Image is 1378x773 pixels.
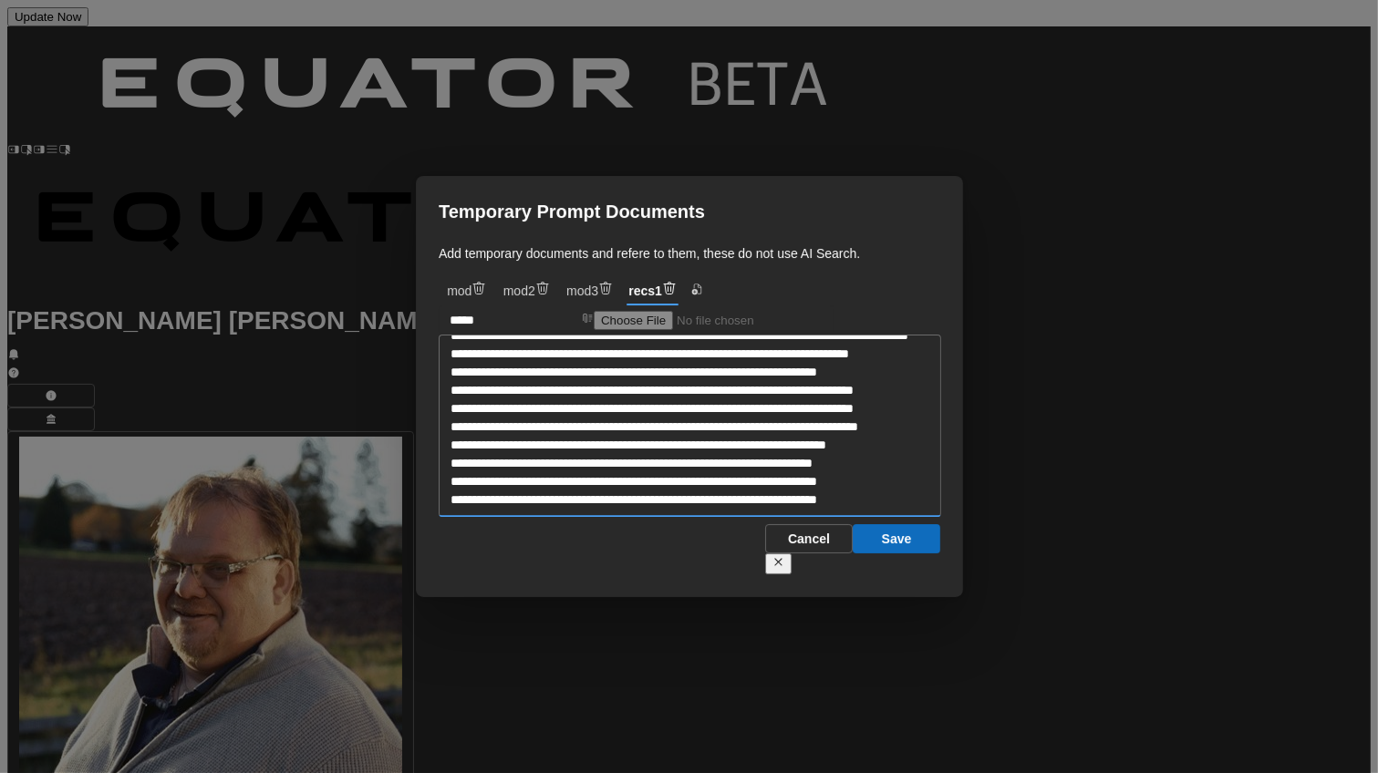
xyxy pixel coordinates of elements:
[447,283,471,298] span: mod
[439,244,940,263] p: Add temporary documents and refere to them, these do not use AI Search.
[853,525,940,554] button: Save
[628,283,662,298] span: recs1
[765,525,853,554] button: Cancel
[566,283,598,298] span: mod3
[439,199,940,224] h2: Temporary Prompt Documents
[503,283,534,298] span: mod2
